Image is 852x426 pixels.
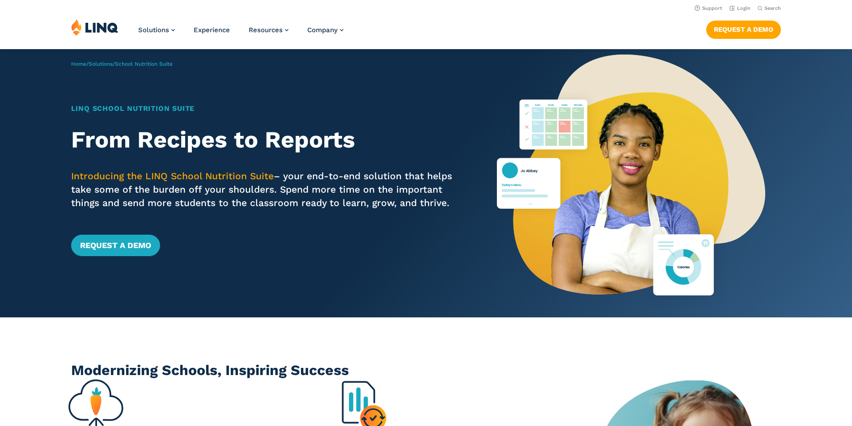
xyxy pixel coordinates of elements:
[71,170,274,181] span: Introducing the LINQ School Nutrition Suite
[71,127,462,153] h2: From Recipes to Reports
[249,26,288,34] a: Resources
[307,26,343,34] a: Company
[71,169,462,210] p: – your end-to-end solution that helps take some of the burden off your shoulders. Spend more time...
[758,5,781,12] button: Open Search Bar
[71,61,173,67] span: / /
[138,26,175,34] a: Solutions
[71,19,119,36] img: LINQ | K‑12 Software
[249,26,283,34] span: Resources
[307,26,338,34] span: Company
[89,61,113,67] a: Solutions
[115,61,173,67] span: School Nutrition Suite
[706,21,781,38] a: Request a Demo
[729,5,750,11] a: Login
[497,49,765,317] img: Nutrition Suite Launch
[695,5,722,11] a: Support
[764,5,781,11] span: Search
[71,360,781,380] h2: Modernizing Schools, Inspiring Success
[138,19,343,48] nav: Primary Navigation
[71,103,462,114] h1: LINQ School Nutrition Suite
[706,19,781,38] nav: Button Navigation
[71,61,86,67] a: Home
[194,26,230,34] a: Experience
[138,26,169,34] span: Solutions
[71,235,160,256] a: Request a Demo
